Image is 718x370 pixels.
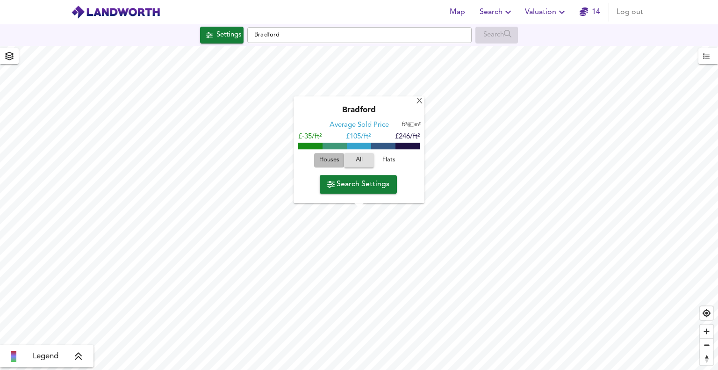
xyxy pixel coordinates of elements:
span: Map [446,6,468,19]
div: Bradford [298,106,420,121]
span: m² [415,123,421,128]
button: Settings [200,27,244,44]
div: X [416,97,424,106]
span: Search Settings [327,178,389,191]
div: Settings [216,29,241,41]
button: Find my location [700,306,713,320]
button: Reset bearing to north [700,352,713,365]
button: Flats [374,153,404,168]
input: Enter a location... [247,27,472,43]
span: £-35/ft² [298,134,322,141]
button: Search [476,3,517,22]
button: 14 [575,3,605,22]
button: Zoom out [700,338,713,352]
button: Log out [613,3,647,22]
img: logo [71,5,160,19]
span: All [349,155,369,166]
span: ft² [402,123,407,128]
a: 14 [580,6,600,19]
span: £246/ft² [395,134,420,141]
span: Log out [617,6,643,19]
span: Houses [316,155,342,166]
div: Click to configure Search Settings [200,27,244,44]
button: Map [442,3,472,22]
span: Legend [33,351,58,362]
span: £ 105/ft² [346,134,371,141]
span: Valuation [525,6,567,19]
button: Search Settings [320,175,397,194]
span: Flats [376,155,402,166]
div: Average Sold Price [330,121,389,131]
div: Enable a Source before running a Search [475,27,518,44]
button: Zoom in [700,325,713,338]
button: All [344,153,374,168]
span: Search [480,6,514,19]
span: Reset bearing to north [700,352,713,365]
button: Houses [314,153,344,168]
button: Valuation [521,3,571,22]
